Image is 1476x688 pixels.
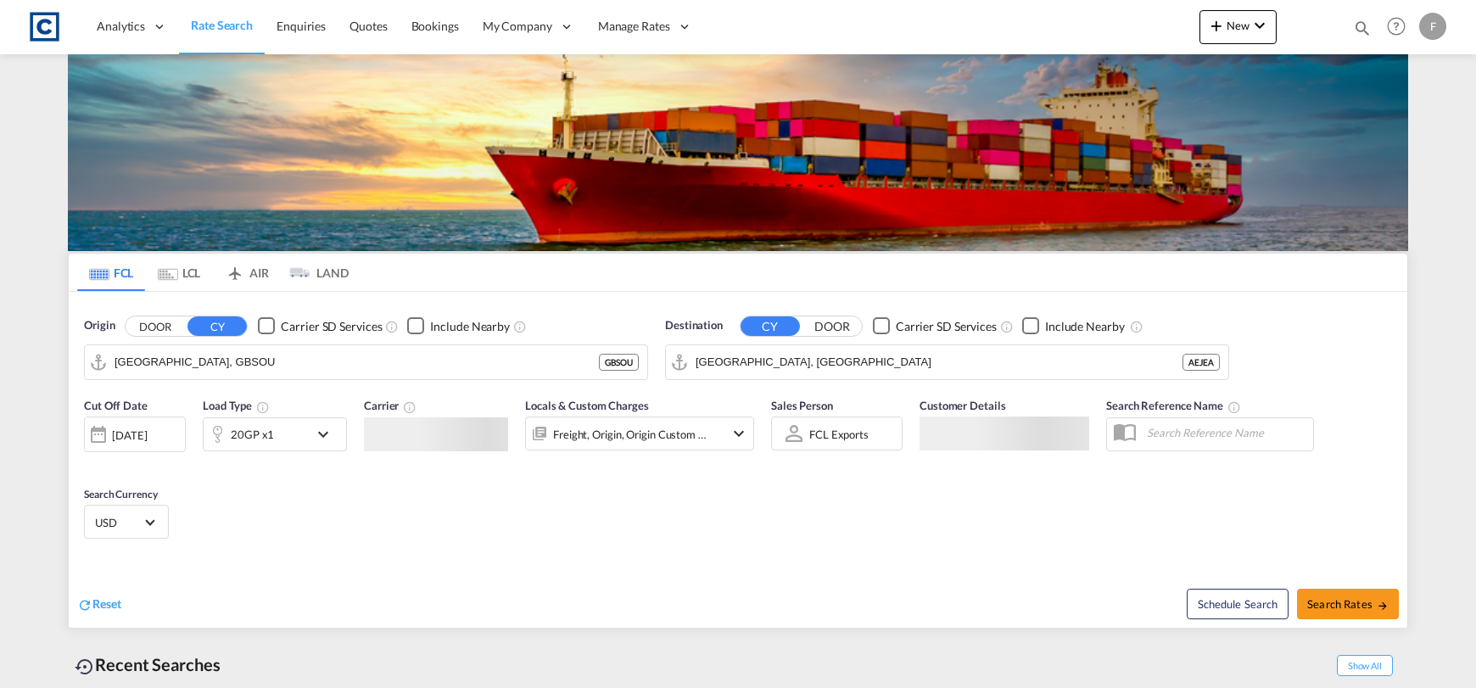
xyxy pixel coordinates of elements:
md-icon: icon-airplane [225,263,245,276]
md-icon: Unchecked: Search for CY (Container Yard) services for all selected carriers.Checked : Search for... [385,320,399,333]
span: Quotes [349,19,387,33]
md-icon: icon-chevron-down [313,424,342,445]
span: Customer Details [920,399,1005,412]
span: Show All [1337,655,1393,676]
md-icon: icon-plus 400-fg [1206,15,1227,36]
md-input-container: Jebel Ali, AEJEA [666,345,1228,379]
button: CY [741,316,800,336]
md-checkbox: Checkbox No Ink [407,317,510,335]
div: [DATE] [112,428,147,443]
md-icon: icon-chevron-down [729,423,749,444]
div: AEJEA [1182,354,1220,371]
div: icon-magnify [1353,19,1372,44]
div: Recent Searches [68,646,227,684]
div: F [1419,13,1446,40]
md-icon: icon-refresh [77,597,92,612]
div: FCL Exports [809,428,869,441]
span: Search Currency [84,488,158,501]
button: icon-plus 400-fgNewicon-chevron-down [1199,10,1277,44]
md-icon: icon-chevron-down [1250,15,1270,36]
md-input-container: Southampton, GBSOU [85,345,647,379]
button: Note: By default Schedule search will only considerorigin ports, destination ports and cut off da... [1187,589,1289,619]
md-icon: Unchecked: Search for CY (Container Yard) services for all selected carriers.Checked : Search for... [1000,320,1014,333]
md-tab-item: LCL [145,254,213,291]
button: Search Ratesicon-arrow-right [1297,589,1399,619]
span: Locals & Custom Charges [525,399,649,412]
img: 1fdb9190129311efbfaf67cbb4249bed.jpeg [25,8,64,46]
img: LCL+%26+FCL+BACKGROUND.png [68,54,1408,251]
md-icon: icon-magnify [1353,19,1372,37]
md-tab-item: FCL [77,254,145,291]
md-tab-item: AIR [213,254,281,291]
div: [DATE] [84,417,186,452]
md-tab-item: LAND [281,254,349,291]
div: GBSOU [599,354,639,371]
md-icon: Your search will be saved by the below given name [1227,400,1241,414]
md-icon: Unchecked: Ignores neighbouring ports when fetching rates.Checked : Includes neighbouring ports w... [513,320,527,333]
span: Rate Search [191,18,253,32]
span: Origin [84,317,115,334]
span: Reset [92,596,121,611]
md-icon: The selected Trucker/Carrierwill be displayed in the rate results If the rates are from another f... [403,400,417,414]
div: Freight Origin Origin Custom Factory Stuffing [553,422,707,446]
span: Load Type [203,399,270,412]
div: Include Nearby [430,318,510,335]
span: Manage Rates [598,18,670,35]
span: Cut Off Date [84,399,148,412]
span: Bookings [411,19,459,33]
span: Analytics [97,18,145,35]
div: Origin DOOR CY Checkbox No InkUnchecked: Search for CY (Container Yard) services for all selected... [69,292,1407,628]
span: Search Reference Name [1106,399,1241,412]
div: 20GP x1 [231,422,274,446]
div: Help [1382,12,1419,42]
md-icon: icon-information-outline [256,400,270,414]
md-icon: Unchecked: Ignores neighbouring ports when fetching rates.Checked : Includes neighbouring ports w... [1130,320,1143,333]
span: Destination [665,317,723,334]
button: DOOR [126,316,185,336]
md-pagination-wrapper: Use the left and right arrow keys to navigate between tabs [77,254,349,291]
div: Carrier SD Services [281,318,382,335]
md-checkbox: Checkbox No Ink [873,317,997,335]
span: My Company [483,18,552,35]
div: 20GP x1icon-chevron-down [203,417,347,451]
div: Include Nearby [1045,318,1125,335]
md-select: Sales Person: FCL Exports [808,422,870,446]
md-datepicker: Select [84,450,97,473]
div: Carrier SD Services [896,318,997,335]
span: Carrier [364,399,417,412]
md-select: Select Currency: $ USDUnited States Dollar [93,510,159,534]
span: Sales Person [771,399,833,412]
input: Search Reference Name [1138,420,1313,445]
div: Freight Origin Origin Custom Factory Stuffingicon-chevron-down [525,417,754,450]
input: Search by Port [115,350,599,375]
input: Search by Port [696,350,1182,375]
button: CY [187,316,247,336]
button: DOOR [802,316,862,336]
span: New [1206,19,1270,32]
md-checkbox: Checkbox No Ink [1022,317,1125,335]
md-checkbox: Checkbox No Ink [258,317,382,335]
md-icon: icon-backup-restore [75,657,95,677]
md-icon: icon-arrow-right [1377,600,1389,612]
div: icon-refreshReset [77,596,121,614]
span: USD [95,515,143,530]
span: Search Rates [1307,597,1389,611]
span: Help [1382,12,1411,41]
span: Enquiries [277,19,326,33]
